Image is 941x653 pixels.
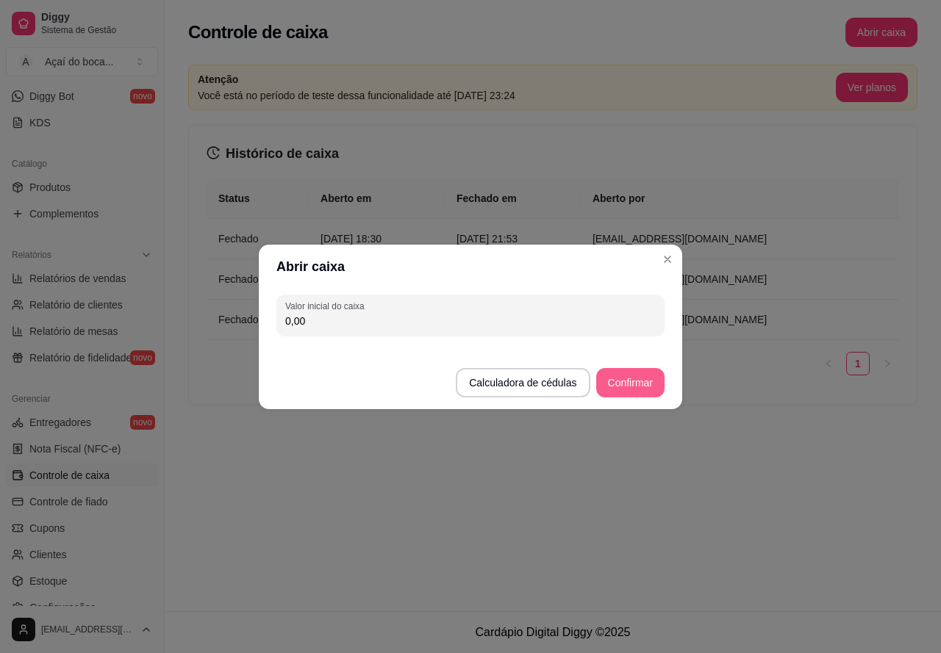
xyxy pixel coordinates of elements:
button: Calculadora de cédulas [456,368,590,397]
input: Valor inicial do caixa [285,314,656,328]
label: Valor inicial do caixa [285,300,369,312]
header: Abrir caixa [259,245,682,289]
button: Confirmar [596,368,665,397]
button: Close [656,248,679,271]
